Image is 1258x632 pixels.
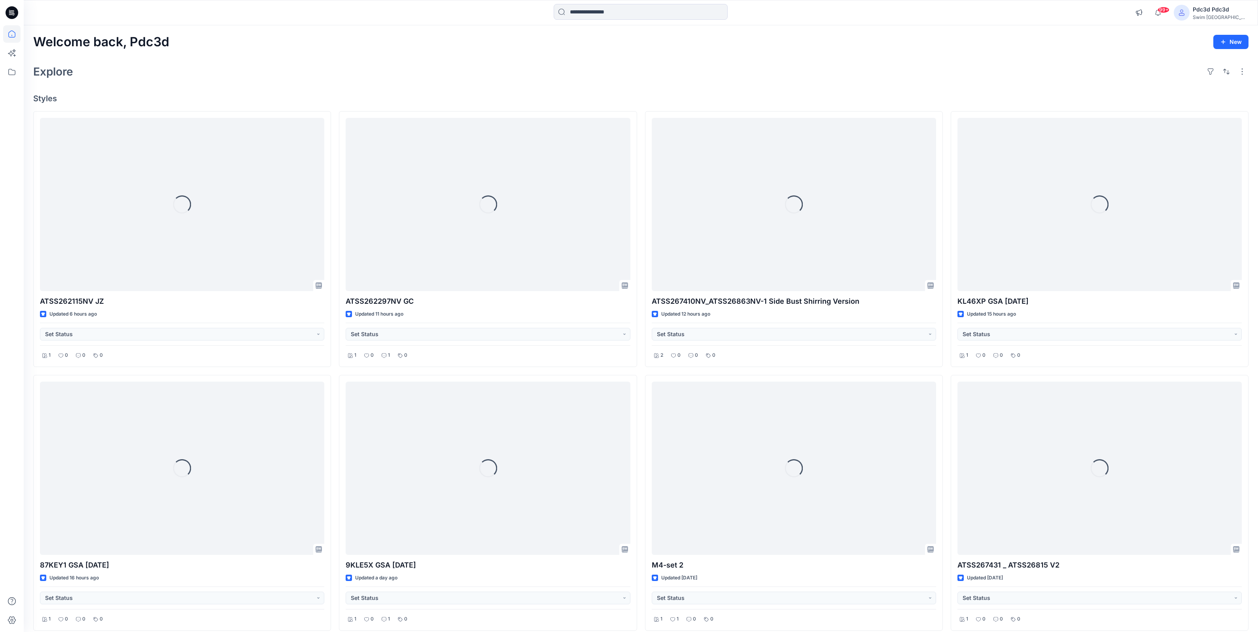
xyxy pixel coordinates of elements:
p: Updated [DATE] [967,574,1003,582]
p: 0 [1000,615,1003,623]
p: ATSS267431 _ ATSS26815 V2 [957,560,1242,571]
p: 0 [100,615,103,623]
p: 1 [677,615,679,623]
div: Swim [GEOGRAPHIC_DATA] [1193,14,1248,20]
p: 1 [966,615,968,623]
p: Updated 12 hours ago [661,310,710,318]
p: 1 [660,615,662,623]
h4: Styles [33,94,1249,103]
p: 0 [65,615,68,623]
p: 0 [677,351,681,360]
p: ATSS267410NV_ATSS26863NV-1 Side Bust Shirring Version [652,296,936,307]
p: 0 [1017,351,1020,360]
p: 0 [371,615,374,623]
button: New [1213,35,1249,49]
p: 1 [354,351,356,360]
p: 87KEY1 GSA [DATE] [40,560,324,571]
p: Updated 16 hours ago [49,574,99,582]
p: KL46XP GSA [DATE] [957,296,1242,307]
p: 0 [404,615,407,623]
p: 1 [354,615,356,623]
p: 2 [660,351,663,360]
p: Updated 6 hours ago [49,310,97,318]
p: 0 [693,615,696,623]
h2: Explore [33,65,73,78]
div: Pdc3d Pdc3d [1193,5,1248,14]
p: 1 [966,351,968,360]
p: 0 [712,351,715,360]
p: 0 [710,615,713,623]
p: 1 [388,615,390,623]
p: Updated 15 hours ago [967,310,1016,318]
p: 0 [1000,351,1003,360]
p: 0 [695,351,698,360]
p: 0 [982,615,986,623]
p: 0 [404,351,407,360]
p: Updated [DATE] [661,574,697,582]
p: Updated 11 hours ago [355,310,403,318]
p: 0 [982,351,986,360]
h2: Welcome back, Pdc3d [33,35,169,49]
p: Updated a day ago [355,574,397,582]
p: ATSS262115NV JZ [40,296,324,307]
p: 1 [49,615,51,623]
p: ATSS262297NV GC [346,296,630,307]
p: 0 [371,351,374,360]
svg: avatar [1179,9,1185,16]
p: 9KLE5X GSA [DATE] [346,560,630,571]
p: 0 [82,351,85,360]
p: 0 [82,615,85,623]
p: 0 [65,351,68,360]
p: M4-set 2 [652,560,936,571]
span: 99+ [1158,7,1169,13]
p: 0 [1017,615,1020,623]
p: 0 [100,351,103,360]
p: 1 [49,351,51,360]
p: 1 [388,351,390,360]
